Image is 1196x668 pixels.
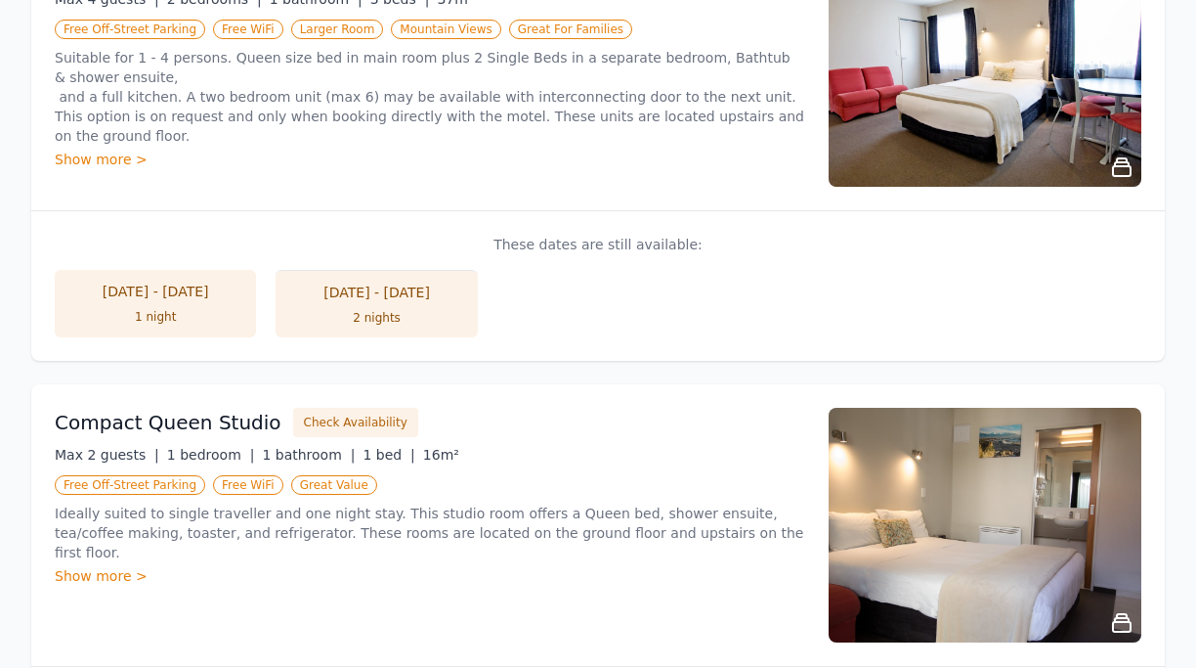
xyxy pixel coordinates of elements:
span: 1 bedroom | [167,447,255,463]
span: Great Value [291,475,377,495]
span: 16m² [423,447,459,463]
span: 1 bathroom | [262,447,355,463]
span: Free Off-Street Parking [55,475,205,495]
div: Show more > [55,566,805,586]
p: Ideally suited to single traveller and one night stay. This studio room offers a Queen bed, showe... [55,504,805,562]
span: Free WiFi [213,475,283,495]
button: Check Availability [293,408,418,437]
div: 2 nights [295,310,457,326]
span: 1 bed | [363,447,414,463]
div: [DATE] - [DATE] [74,282,236,301]
span: Free WiFi [213,20,283,39]
span: Mountain Views [391,20,500,39]
span: Free Off-Street Parking [55,20,205,39]
p: Suitable for 1 - 4 persons. Queen size bed in main room plus 2 Single Beds in a separate bedroom,... [55,48,805,146]
div: 1 night [74,309,236,325]
p: These dates are still available: [55,235,1141,254]
span: Larger Room [291,20,384,39]
div: Show more > [55,150,805,169]
div: [DATE] - [DATE] [295,283,457,302]
span: Max 2 guests | [55,447,159,463]
span: Great For Families [509,20,632,39]
h3: Compact Queen Studio [55,409,281,436]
